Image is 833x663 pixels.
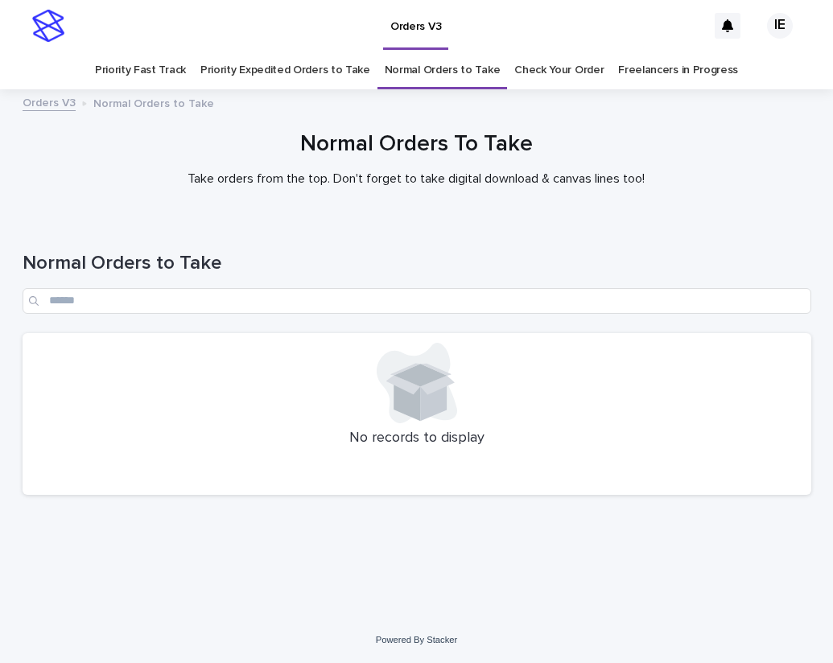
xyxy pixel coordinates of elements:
[200,51,370,89] a: Priority Expedited Orders to Take
[767,13,793,39] div: IE
[32,430,802,447] p: No records to display
[32,10,64,42] img: stacker-logo-s-only.png
[93,93,214,111] p: Normal Orders to Take
[22,131,810,159] h1: Normal Orders To Take
[95,51,186,89] a: Priority Fast Track
[23,288,811,314] input: Search
[514,51,604,89] a: Check Your Order
[385,51,501,89] a: Normal Orders to Take
[376,635,457,644] a: Powered By Stacker
[23,252,811,275] h1: Normal Orders to Take
[618,51,738,89] a: Freelancers in Progress
[94,171,738,187] p: Take orders from the top. Don't forget to take digital download & canvas lines too!
[23,93,76,111] a: Orders V3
